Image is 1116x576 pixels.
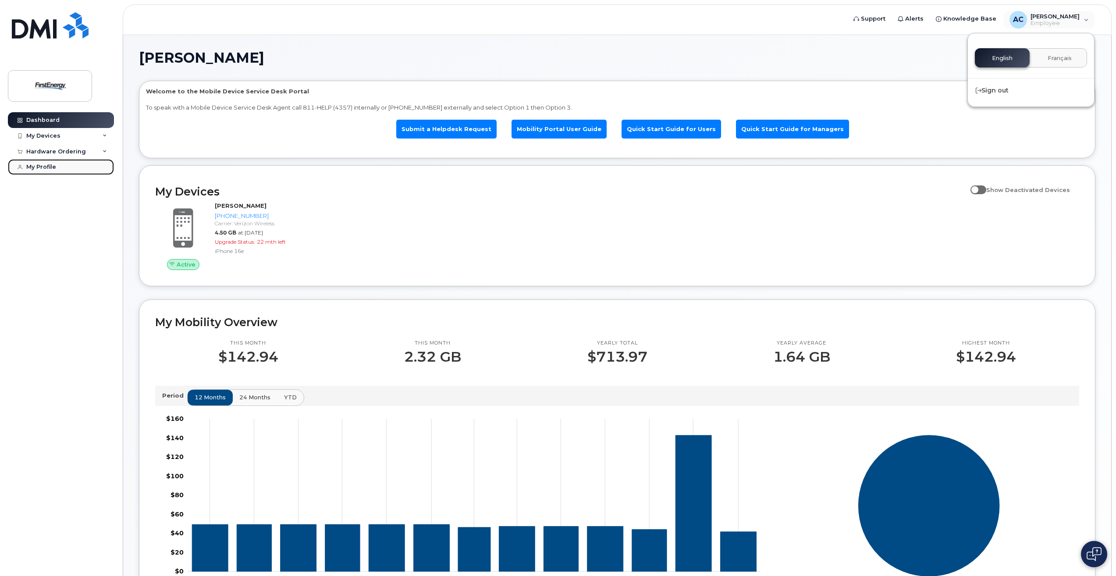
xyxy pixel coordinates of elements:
[238,229,263,236] span: at [DATE]
[404,340,461,347] p: This month
[215,247,375,255] div: iPhone 16e
[218,349,278,365] p: $142.94
[284,393,297,402] span: YTD
[736,120,849,139] a: Quick Start Guide for Managers
[970,181,977,188] input: Show Deactivated Devices
[773,340,830,347] p: Yearly average
[239,393,270,402] span: 24 months
[146,103,1088,112] p: To speak with a Mobile Device Service Desk Agent call 811-HELP (4357) internally or [PHONE_NUMBER...
[986,186,1070,193] span: Show Deactivated Devices
[166,434,184,442] tspan: $140
[512,120,607,139] a: Mobility Portal User Guide
[257,238,286,245] span: 22 mth left
[171,548,184,556] tspan: $20
[968,82,1094,99] div: Sign out
[146,87,1088,96] p: Welcome to the Mobile Device Service Desk Portal
[215,229,236,236] span: 4.50 GB
[587,349,647,365] p: $713.97
[215,212,375,220] div: [PHONE_NUMBER]
[177,260,195,269] span: Active
[622,120,721,139] a: Quick Start Guide for Users
[215,238,255,245] span: Upgrade Status:
[175,567,184,575] tspan: $0
[139,51,264,64] span: [PERSON_NAME]
[155,202,378,270] a: Active[PERSON_NAME][PHONE_NUMBER]Carrier: Verizon Wireless4.50 GBat [DATE]Upgrade Status:22 mth l...
[171,529,184,537] tspan: $40
[171,510,184,518] tspan: $60
[773,349,830,365] p: 1.64 GB
[155,185,966,198] h2: My Devices
[218,340,278,347] p: This month
[166,472,184,480] tspan: $100
[215,220,375,227] div: Carrier: Verizon Wireless
[215,202,267,209] strong: [PERSON_NAME]
[956,340,1016,347] p: Highest month
[956,349,1016,365] p: $142.94
[155,316,1079,329] h2: My Mobility Overview
[166,415,184,423] tspan: $160
[587,340,647,347] p: Yearly total
[1048,55,1072,62] span: Français
[171,491,184,499] tspan: $80
[396,120,497,139] a: Submit a Helpdesk Request
[166,453,184,461] tspan: $120
[1087,547,1102,561] img: Open chat
[404,349,461,365] p: 2.32 GB
[162,391,187,400] p: Period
